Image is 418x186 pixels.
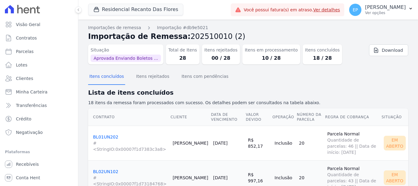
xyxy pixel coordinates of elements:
a: Conta Hent [2,172,76,184]
span: Lotes [16,62,28,68]
div: Em Aberto [384,170,406,185]
th: Data de Vencimento [211,108,245,126]
span: Recebíveis [16,161,39,167]
span: Negativação [16,129,43,135]
span: Contratos [16,35,37,41]
button: Itens com pendências [180,69,230,85]
span: Conta Hent [16,175,40,181]
a: Transferências [2,99,76,112]
button: Residencial Recanto Das Flores [88,4,183,15]
dd: 28 [168,55,197,62]
nav: Breadcrumb [88,25,408,31]
h2: Importação de Remessa: [88,31,408,42]
th: Operação [272,108,297,126]
th: Cliente [170,108,211,126]
a: Crédito [2,113,76,125]
dt: Itens rejeitados [204,47,237,53]
span: #<StringIO:0x00007f1d7383c3a8> [93,140,168,152]
td: [PERSON_NAME] [170,126,211,160]
a: Minha Carteira [2,86,76,98]
a: Download [369,44,408,56]
span: Quantidade de parcelas: 46 || Data de início: [DATE] [327,137,379,155]
a: Importação #db9e5021 [157,25,208,31]
h2: Lista de itens concluídos [88,88,408,97]
a: Lotes [2,59,76,71]
dt: Itens concluídos [305,47,340,53]
button: EP [PERSON_NAME] Ver opções [344,1,418,18]
td: Parcela Normal [325,126,381,160]
dd: 10 / 28 [245,55,298,62]
th: Situação [381,108,408,126]
p: Ver opções [365,10,406,15]
td: Inclusão [272,126,297,160]
div: Plataformas [5,148,73,156]
a: BL01UN202#<StringIO:0x00007f1d7383c3a8> [93,135,168,152]
a: Importações de remessa [88,25,141,31]
span: Parcelas [16,48,34,55]
a: Parcelas [2,45,76,58]
dd: 18 / 28 [305,55,340,62]
td: [DATE] [211,126,245,160]
th: Regra de Cobrança [325,108,381,126]
p: 18 itens da remessa foram processados com sucesso. Os detalhes podem ser consultados na tabela ab... [88,100,408,106]
a: Clientes [2,72,76,85]
span: Crédito [16,116,32,122]
th: Número da Parcela [297,108,325,126]
span: Aprovada Enviando Boletos ... [91,55,161,62]
th: Contrato [88,108,170,126]
span: 202510010 (2) [191,32,245,41]
p: [PERSON_NAME] [365,4,406,10]
dt: Itens em processamento [245,47,298,53]
td: R$ 852,17 [245,126,272,160]
span: Minha Carteira [16,89,47,95]
a: Contratos [2,32,76,44]
a: Visão Geral [2,18,76,31]
a: Ver detalhes [313,7,340,12]
span: Você possui fatura(s) em atraso. [244,7,340,13]
button: Itens concluídos [88,69,125,85]
a: Negativação [2,126,76,139]
div: Em Aberto [384,136,406,150]
td: 20 [297,126,325,160]
span: Visão Geral [16,21,40,28]
dt: Total de Itens [168,47,197,53]
a: Recebíveis [2,158,76,170]
button: Itens rejeitados [135,69,170,85]
th: Valor devido [245,108,272,126]
span: Transferências [16,102,47,108]
dt: Situação [91,47,161,53]
span: EP [353,8,358,12]
span: Clientes [16,75,33,82]
dd: 00 / 28 [204,55,237,62]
